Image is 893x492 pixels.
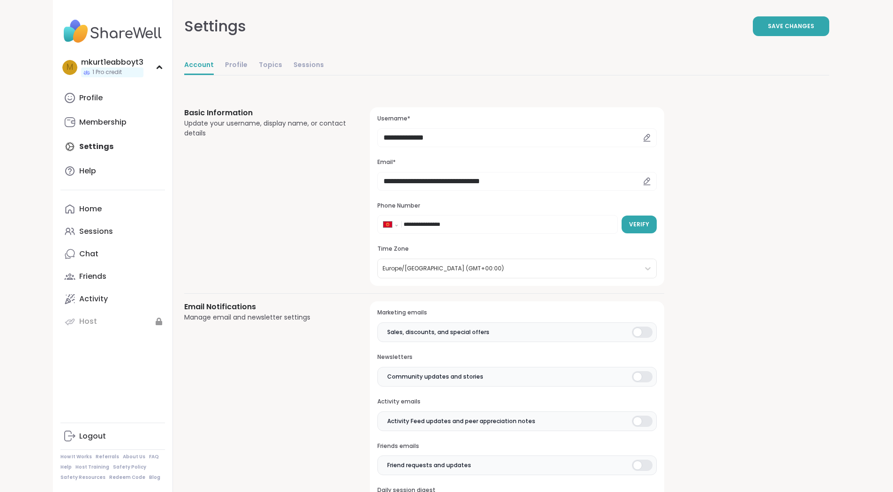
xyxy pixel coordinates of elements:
[387,461,471,470] span: Friend requests and updates
[768,22,814,30] span: Save Changes
[629,220,649,229] span: Verify
[377,245,656,253] h3: Time Zone
[79,271,106,282] div: Friends
[81,57,143,67] div: mkurt1eabboyt3
[60,464,72,470] a: Help
[96,454,119,460] a: Referrals
[377,115,656,123] h3: Username*
[377,398,656,406] h3: Activity emails
[184,301,348,313] h3: Email Notifications
[109,474,145,481] a: Redeem Code
[67,61,73,74] span: m
[79,204,102,214] div: Home
[113,464,146,470] a: Safety Policy
[387,328,489,336] span: Sales, discounts, and special offers
[293,56,324,75] a: Sessions
[60,87,165,109] a: Profile
[60,198,165,220] a: Home
[79,226,113,237] div: Sessions
[259,56,282,75] a: Topics
[184,107,348,119] h3: Basic Information
[184,313,348,322] div: Manage email and newsletter settings
[79,294,108,304] div: Activity
[149,454,159,460] a: FAQ
[92,68,122,76] span: 1 Pro credit
[60,474,105,481] a: Safety Resources
[60,111,165,134] a: Membership
[79,93,103,103] div: Profile
[377,353,656,361] h3: Newsletters
[149,474,160,481] a: Blog
[753,16,829,36] button: Save Changes
[387,417,535,425] span: Activity Feed updates and peer appreciation notes
[60,454,92,460] a: How It Works
[387,373,483,381] span: Community updates and stories
[79,166,96,176] div: Help
[79,117,127,127] div: Membership
[184,119,348,138] div: Update your username, display name, or contact details
[75,464,109,470] a: Host Training
[377,202,656,210] h3: Phone Number
[60,288,165,310] a: Activity
[184,56,214,75] a: Account
[184,15,246,37] div: Settings
[79,316,97,327] div: Host
[377,158,656,166] h3: Email*
[123,454,145,460] a: About Us
[60,243,165,265] a: Chat
[60,310,165,333] a: Host
[377,309,656,317] h3: Marketing emails
[225,56,248,75] a: Profile
[60,220,165,243] a: Sessions
[79,249,98,259] div: Chat
[60,265,165,288] a: Friends
[60,425,165,447] a: Logout
[79,431,106,441] div: Logout
[622,216,657,233] button: Verify
[377,442,656,450] h3: Friends emails
[60,160,165,182] a: Help
[60,15,165,48] img: ShareWell Nav Logo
